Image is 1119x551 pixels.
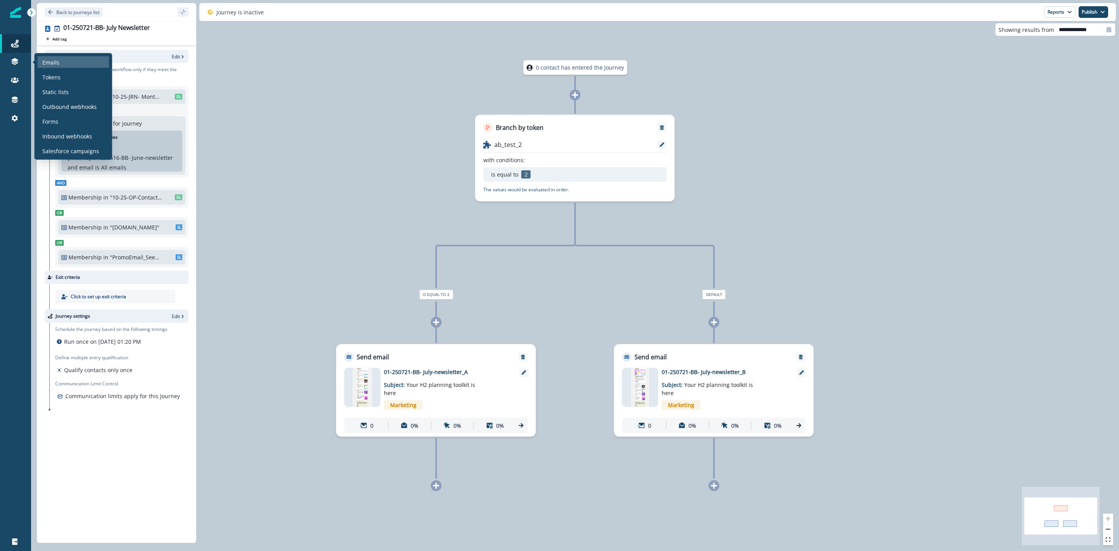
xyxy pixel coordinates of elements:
div: Branch by tokenRemoveab_test_2with conditions:is equal to 2The values would be evaluated in order. [475,115,675,201]
p: 0 contact has entered the journey [536,63,624,72]
p: 01-250721-BB- July-newsletter_A [384,368,508,376]
span: Your H2 planning toolkit is here [662,381,753,397]
p: in [103,193,108,201]
button: Publish [1079,6,1108,18]
a: Inbound webhooks [38,130,109,142]
p: and email [68,163,94,171]
p: Run once on [DATE] 01:20 PM [64,338,141,346]
span: Default [702,290,726,299]
p: Edit [172,313,180,320]
span: SL [176,254,183,260]
p: 0 [648,422,651,430]
p: "10-25-JRN- Monthly Newsletter" [110,93,162,101]
p: 0% [496,422,504,430]
a: Static lists [38,86,109,98]
p: Send email [634,352,667,362]
p: with conditions: [483,156,525,164]
p: Qualify contacts only once [64,366,132,374]
g: Edge from 2a508b59-6c09-4381-9e8e-3910f99509cd to node-edge-labeleee33962-1e73-4c06-9ff8-78303a68... [575,203,714,288]
div: 01-250721-BB- July Newsletter [63,24,150,33]
p: in [103,253,108,261]
p: Consider a contact for the workflow only if they meet the following criteria [55,66,188,80]
p: Branch by token [496,123,544,132]
p: Communication limits apply for this Journey [65,392,180,400]
p: Edit [172,53,180,60]
p: 0% [453,422,461,430]
span: DL [175,94,183,100]
p: Membership [68,193,102,201]
button: Add tag [45,36,68,42]
p: Outbound webhooks [42,102,97,110]
button: fit view [1103,535,1113,545]
span: DL [175,194,183,200]
p: Emails [42,58,59,66]
p: Journey is inactive [216,8,264,16]
button: zoom out [1103,524,1113,535]
p: Add tag [52,37,66,41]
p: The values would be evaluated in order. [483,186,569,193]
button: Remove [517,354,529,360]
p: Static lists [42,87,69,96]
p: Forms [42,117,58,125]
p: Journey settings [56,313,90,320]
button: Remove [656,125,668,130]
p: in [103,223,108,231]
p: Exit criteria [56,274,80,281]
p: Define multiple entry qualification [55,354,134,361]
p: Subject: [384,376,481,397]
img: Inflection [10,7,21,18]
p: "10-25-OP-Contactable" [110,193,162,201]
a: Outbound webhooks [38,101,109,112]
button: Edit [172,53,185,60]
p: 0% [774,422,782,430]
a: Emails [38,56,109,68]
a: Salesforce campaigns [38,145,109,157]
img: email asset unavailable [631,368,650,407]
button: Reports [1044,6,1075,18]
p: Showing results from [999,26,1054,34]
p: Communication Limit Control [55,380,188,387]
p: Membership [68,223,102,231]
p: Click to set up exit criteria [71,293,126,300]
span: SL [176,224,183,230]
button: sidebar collapse toggle [178,7,188,17]
div: 0 contact has entered the journey [500,60,650,75]
p: Salesforce campaigns [42,147,99,155]
p: Back to journeys list [56,9,99,16]
p: Schedule the journey based on the following timings [55,326,167,333]
p: All emails [101,163,126,171]
a: Forms [38,115,109,127]
p: ab_test_2 [494,140,522,149]
a: Tokens [38,71,109,83]
button: Edit [172,313,185,320]
p: 0 [370,422,373,430]
span: Your H2 planning toolkit is here [384,381,475,397]
p: is equal to [491,170,518,178]
div: is equal to 2 [362,290,511,299]
span: Or [55,240,64,246]
g: Edge from 2a508b59-6c09-4381-9e8e-3910f99509cd to node-edge-label019945db-5daa-4aaa-b471-01a551db... [436,203,575,288]
p: Membership [68,253,102,261]
button: Go back [45,7,103,17]
img: email asset unavailable [352,368,372,407]
p: is [95,163,99,171]
span: Marketing [384,400,423,410]
p: 0% [688,422,696,430]
p: [Archive] 01-250616-BB- June-newsletter [68,154,173,162]
p: "PromoEmail_SeedList_0225" [110,253,162,261]
p: 2 [521,170,531,178]
span: And [55,180,66,186]
span: Or [55,210,64,216]
div: Send emailRemoveemail asset unavailable01-250721-BB- July-newsletter_BSubject: Your H2 planning t... [614,344,814,437]
p: Inbound webhooks [42,132,92,140]
p: Tokens [42,73,61,81]
p: Subject: [662,376,759,397]
p: "[DOMAIN_NAME]" [110,223,162,231]
p: 0% [411,422,418,430]
button: Remove [795,354,807,360]
p: Send email [357,352,389,362]
div: Send emailRemoveemail asset unavailable01-250721-BB- July-newsletter_ASubject: Your H2 planning t... [336,344,536,437]
span: Marketing [662,400,701,410]
p: 01-250721-BB- July-newsletter_B [662,368,786,376]
div: Default [640,290,789,299]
